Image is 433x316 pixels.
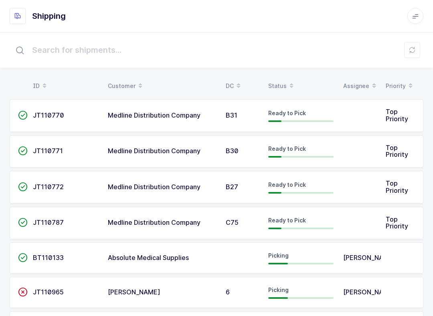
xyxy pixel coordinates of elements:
[343,288,396,296] span: [PERSON_NAME]
[268,181,306,188] span: Ready to Pick
[226,111,237,119] span: B31
[226,147,239,155] span: B30
[386,144,408,159] span: Top Priority
[18,111,28,119] span: 
[268,252,289,259] span: Picking
[268,217,306,224] span: Ready to Pick
[268,79,334,93] div: Status
[108,147,200,155] span: Medline Distribution Company
[268,145,306,152] span: Ready to Pick
[226,288,230,296] span: 6
[226,218,239,226] span: C75
[108,254,189,262] span: Absolute Medical Supplies
[343,254,396,262] span: [PERSON_NAME]
[32,10,66,22] h1: Shipping
[33,111,64,119] span: JT110770
[108,288,160,296] span: [PERSON_NAME]
[33,218,64,226] span: JT110787
[33,183,64,191] span: JT110772
[108,79,216,93] div: Customer
[386,179,408,194] span: Top Priority
[226,79,259,93] div: DC
[18,183,28,191] span: 
[386,79,415,93] div: Priority
[343,79,376,93] div: Assignee
[10,37,423,63] input: Search for shipments...
[268,110,306,116] span: Ready to Pick
[108,218,200,226] span: Medline Distribution Company
[386,108,408,123] span: Top Priority
[108,111,200,119] span: Medline Distribution Company
[18,254,28,262] span: 
[18,147,28,155] span: 
[18,218,28,226] span: 
[33,79,98,93] div: ID
[18,288,28,296] span: 
[268,286,289,293] span: Picking
[33,254,64,262] span: BT110133
[226,183,238,191] span: B27
[386,215,408,230] span: Top Priority
[108,183,200,191] span: Medline Distribution Company
[33,288,64,296] span: JT110965
[33,147,63,155] span: JT110771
